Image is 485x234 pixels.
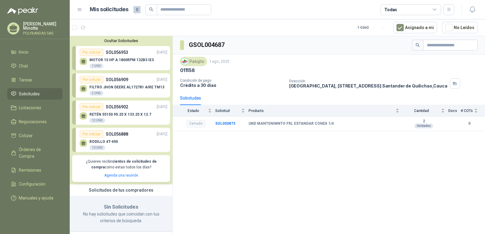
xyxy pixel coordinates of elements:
[180,78,284,83] p: Condición de pago
[133,6,141,13] span: 0
[19,118,47,125] span: Negociaciones
[19,104,41,111] span: Licitaciones
[19,181,45,187] span: Configuración
[89,91,103,96] div: 2 UND
[7,7,38,15] img: Logo peakr
[7,178,62,190] a: Configuración
[7,60,62,72] a: Chat
[89,118,105,123] div: 12 UND
[442,22,478,33] button: No Leídos
[289,79,447,83] p: Dirección
[89,64,103,68] div: 1 UND
[289,83,447,88] p: [GEOGRAPHIC_DATA], [STREET_ADDRESS] Santander de Quilichao , Cauca
[19,77,32,83] span: Tareas
[403,109,440,113] span: Cantidad
[72,101,170,125] a: Por cotizarSOL056902[DATE] RETÉN 55150 95.25 X 133.25 X 12.712 UND
[403,119,445,124] b: 2
[80,130,103,138] div: Por cotizar
[7,130,62,141] a: Cotizar
[72,46,170,70] a: Por cotizarSOL056953[DATE] MOTOR 15 HP A 1800RPM 132B3 IE31 UND
[7,144,62,162] a: Órdenes de Compra
[189,40,226,50] h3: GSOL004687
[90,5,129,14] h1: Mis solicitudes
[106,131,128,137] p: SOL056888
[106,104,128,110] p: SOL056902
[403,105,448,116] th: Cantidad
[80,103,103,110] div: Por cotizar
[215,121,235,126] a: SOL050873
[384,6,397,13] div: Todas
[7,164,62,176] a: Remisiones
[414,124,433,128] div: Unidades
[461,105,485,116] th: # COTs
[104,173,138,177] a: Agenda una reunión
[448,105,461,116] th: Docs
[89,145,105,150] div: 10 UND
[106,49,128,56] p: SOL056953
[19,132,33,139] span: Cotizar
[215,105,249,116] th: Solicitud
[7,74,62,86] a: Tareas
[249,105,403,116] th: Producto
[357,23,388,32] div: 1 - 0 de 0
[70,36,172,184] div: Ocultar SolicitudesPor cotizarSOL056953[DATE] MOTOR 15 HP A 1800RPM 132B3 IE31 UNDPor cotizarSOL0...
[157,77,167,83] p: [DATE]
[7,192,62,204] a: Manuales y ayuda
[77,211,165,224] p: No hay solicitudes que coincidan con tus criterios de búsqueda.
[70,184,172,196] div: Solicitudes de tus compradores
[461,109,473,113] span: # COTs
[80,76,103,83] div: Por cotizar
[19,91,40,97] span: Solicitudes
[19,195,53,201] span: Manuales y ayuda
[249,121,334,126] b: UND MANTENIMNTO FRL ESTANDAR CONEX 1/4
[72,128,170,152] a: Por cotizarSOL056888[DATE] RODILLO 4T-49510 UND
[393,22,437,33] button: Asignado a mi
[89,85,164,89] p: FILTRO JHON DEERE AL172781 AIRE TM13
[72,73,170,97] a: Por cotizarSOL056909[DATE] FILTRO JHON DEERE AL172781 AIRE TM132 UND
[180,57,207,66] div: Patojito
[461,121,478,127] b: 0
[80,49,103,56] div: Por cotizar
[89,112,151,117] p: RETÉN 55150 95.25 X 133.25 X 12.7
[186,120,205,127] div: Cerrado
[19,49,28,55] span: Inicio
[180,67,195,74] p: 011158
[149,7,153,12] span: search
[180,109,207,113] span: Estado
[23,22,62,30] p: [PERSON_NAME] Minotta
[173,105,215,116] th: Estado
[91,159,157,169] b: cientos de solicitudes de compra
[181,58,188,65] img: Company Logo
[76,159,166,170] p: ¿Quieres recibir como estas todos los días?
[7,116,62,127] a: Negociaciones
[72,38,170,43] button: Ocultar Solicitudes
[77,203,165,211] h3: Sin Solicitudes
[19,167,41,173] span: Remisiones
[23,31,62,35] p: POLYBANDAS SAS
[209,59,229,64] p: 1 ago, 2025
[19,146,57,160] span: Órdenes de Compra
[7,46,62,58] a: Inicio
[7,102,62,114] a: Licitaciones
[416,43,420,47] span: search
[215,109,240,113] span: Solicitud
[180,83,284,88] p: Crédito a 30 días
[106,76,128,83] p: SOL056909
[157,50,167,55] p: [DATE]
[180,95,201,101] div: Solicitudes
[7,88,62,100] a: Solicitudes
[19,63,28,69] span: Chat
[157,131,167,137] p: [DATE]
[157,104,167,110] p: [DATE]
[89,58,154,62] p: MOTOR 15 HP A 1800RPM 132B3 IE3
[89,140,118,144] p: RODILLO 4T-495
[249,109,394,113] span: Producto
